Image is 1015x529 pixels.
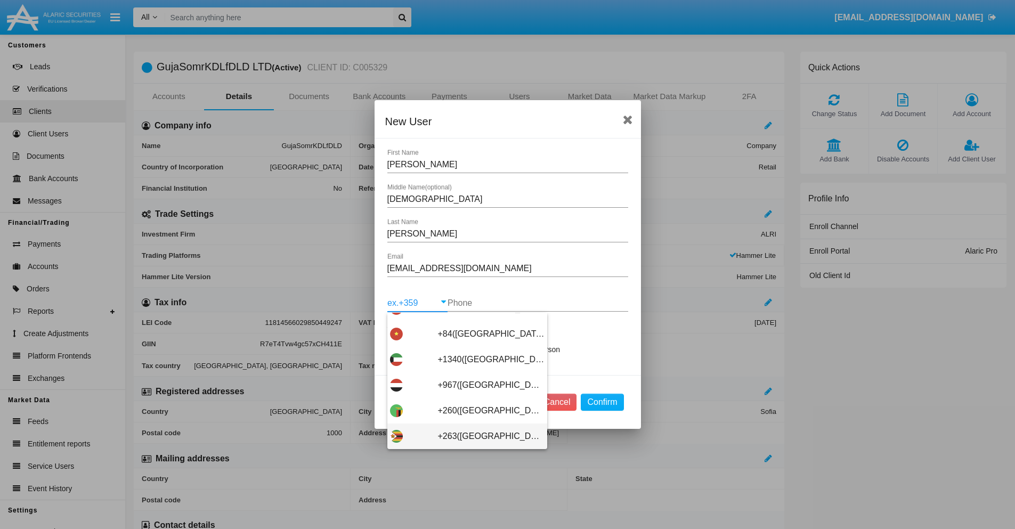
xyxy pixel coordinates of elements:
span: +84([GEOGRAPHIC_DATA]) [438,321,545,347]
button: Confirm [581,394,623,411]
span: +263([GEOGRAPHIC_DATA]) [438,424,545,449]
span: +967([GEOGRAPHIC_DATA]) [438,372,545,398]
div: New User [385,113,630,130]
span: +260([GEOGRAPHIC_DATA]) [438,398,545,424]
span: +1340([GEOGRAPHIC_DATA], [GEOGRAPHIC_DATA]) [438,347,545,372]
button: Cancel [538,394,577,411]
